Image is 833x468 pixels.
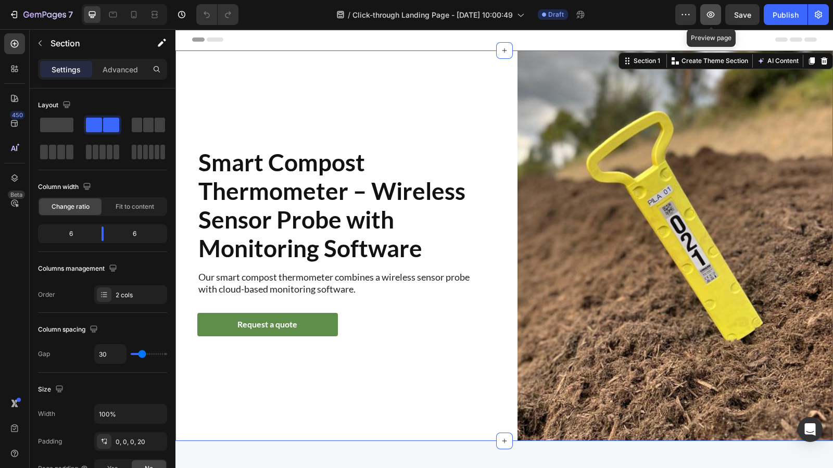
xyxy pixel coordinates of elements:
[112,226,165,241] div: 6
[734,10,751,19] span: Save
[116,437,165,447] div: 0, 0, 0, 20
[38,323,100,337] div: Column spacing
[10,111,25,119] div: 450
[798,417,823,442] div: Open Intercom Messenger
[52,64,81,75] p: Settings
[95,345,126,363] input: Auto
[52,202,90,211] span: Change ratio
[548,10,564,19] span: Draft
[38,349,50,359] div: Gap
[773,9,799,20] div: Publish
[95,404,167,423] input: Auto
[38,262,119,276] div: Columns management
[116,290,165,300] div: 2 cols
[348,9,350,20] span: /
[456,27,487,36] div: Section 1
[352,9,513,20] span: Click-through Landing Page - [DATE] 10:00:49
[38,409,55,419] div: Width
[40,226,93,241] div: 6
[38,180,93,194] div: Column width
[342,21,658,412] img: smart compost thermometers
[38,290,55,299] div: Order
[51,37,136,49] p: Section
[725,4,760,25] button: Save
[38,437,62,446] div: Padding
[506,27,573,36] p: Create Theme Section
[764,4,807,25] button: Publish
[175,29,833,468] iframe: Design area
[38,383,66,397] div: Size
[579,26,625,38] button: AI Content
[38,98,73,112] div: Layout
[196,4,238,25] div: Undo/Redo
[4,4,78,25] button: 7
[103,64,138,75] p: Advanced
[8,191,25,199] div: Beta
[116,202,154,211] span: Fit to content
[68,8,73,21] p: 7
